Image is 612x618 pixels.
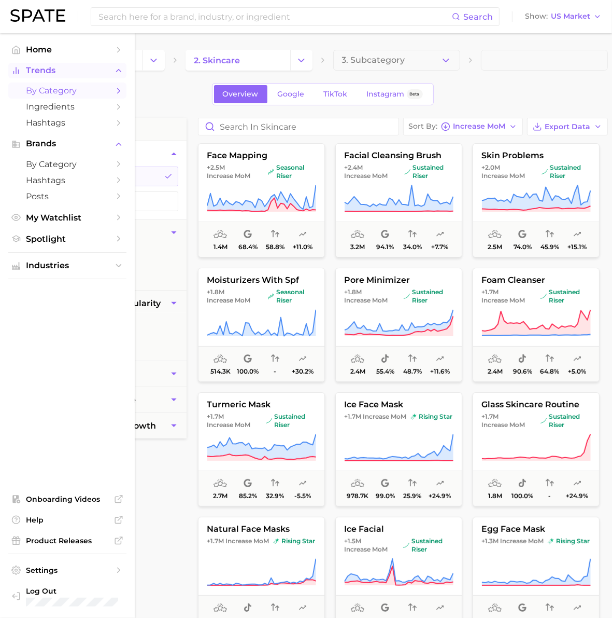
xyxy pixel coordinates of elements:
span: Increase MoM [453,123,506,129]
span: by Category [26,159,109,169]
span: average monthly popularity: Low Popularity [214,353,227,365]
img: rising star [273,538,279,544]
button: Brands [8,136,126,152]
span: popularity convergence: Medium Convergence [545,228,553,241]
span: +24.9% [429,492,451,500]
span: popularity predicted growth: Uncertain [573,477,581,490]
a: Product Releases [8,533,126,548]
a: Spotlight [8,231,126,247]
span: 99.0% [375,492,394,500]
span: popularity predicted growth: Uncertain [298,602,306,614]
a: by Category [8,83,126,99]
span: rising star [273,537,315,545]
span: 100.0% [511,492,533,500]
span: 2.5m [488,243,502,251]
img: sustained riser [403,293,409,299]
button: moisturizers with spf+1.8m Increase MoMseasonal riserseasonal riser514.3k100.0%-+30.2% [198,268,325,382]
span: popularity predicted growth: Uncertain [573,353,581,365]
span: Settings [26,566,109,575]
span: moisturizers with spf [198,276,324,285]
span: average monthly popularity: Medium Popularity [214,228,227,241]
span: 2.4m [487,368,502,375]
span: Home [26,45,109,54]
span: Increase MoM [481,421,525,429]
span: sustained riser [541,163,590,180]
span: popularity convergence: Insufficient Data [271,353,279,365]
button: Sort ByIncrease MoM [403,118,523,135]
span: TikTok [324,90,348,99]
span: +11.6% [430,368,449,375]
span: popularity share: Google [518,602,526,614]
button: turmeric mask+1.7m Increase MoMsustained risersustained riser2.7m85.2%32.9%-5.5% [198,392,325,506]
span: Log Out [26,586,132,596]
span: popularity convergence: Medium Convergence [271,602,279,614]
span: 25.9% [403,492,421,500]
span: Help [26,515,109,525]
span: Hashtags [26,118,109,128]
span: 514.3k [210,368,230,375]
span: popularity convergence: Low Convergence [408,228,416,241]
span: Hashtags [26,175,109,185]
span: +30.2% [291,368,313,375]
span: Brands [26,139,109,148]
span: average monthly popularity: Low Popularity [214,602,227,614]
span: popularity share: TikTok [244,602,252,614]
span: ice facial [336,525,462,534]
span: popularity share: Google [381,602,389,614]
span: popularity share: TikTok [518,477,526,490]
span: Instagram [367,90,405,99]
span: +7.7% [431,243,448,251]
span: 68.4% [238,243,257,251]
span: natural face masks [198,525,324,534]
span: Increase MoM [207,421,250,429]
span: popularity convergence: Low Convergence [408,602,416,614]
button: Industries [8,258,126,273]
a: My Watchlist [8,210,126,226]
span: 3.2m [350,243,365,251]
span: popularity predicted growth: Uncertain [435,602,444,614]
span: Search [463,12,493,22]
span: Increase MoM [500,537,544,545]
span: 58.8% [265,243,284,251]
span: glass skincare routine [473,400,599,409]
a: InstagramBeta [358,85,432,103]
span: Increase MoM [225,537,269,545]
span: turmeric mask [198,400,324,409]
span: Beta [410,90,420,99]
span: popularity convergence: High Convergence [545,353,553,365]
img: SPATE [10,9,65,22]
span: My Watchlist [26,213,109,223]
img: sustained riser [404,169,410,175]
span: Trends [26,66,109,75]
button: face mapping+2.5m Increase MoMseasonal riserseasonal riser1.4m68.4%58.8%+11.0% [198,143,325,257]
span: average monthly popularity: Medium Popularity [351,228,364,241]
span: 48.7% [403,368,421,375]
span: average monthly popularity: Medium Popularity [351,353,364,365]
button: ice face mask+1.7m Increase MoMrising starrising star978.7k99.0%25.9%+24.9% [335,392,462,506]
span: +15.1% [567,243,587,251]
span: popularity share: Google [381,477,389,490]
span: monthly popularity [61,298,161,308]
span: face mapping [198,151,324,160]
span: 94.1% [376,243,394,251]
span: Increase MoM [207,172,250,180]
button: Export Data [527,118,608,135]
img: sustained riser [541,169,547,175]
span: +24.9% [566,492,588,500]
span: 100.0% [237,368,259,375]
span: popularity predicted growth: Uncertain [573,228,581,241]
span: popularity share: Google [244,228,252,241]
a: Onboarding Videos [8,491,126,507]
span: -5.5% [294,492,310,500]
span: popularity predicted growth: Uncertain [298,353,306,365]
a: 2. skincare [186,50,290,71]
span: foam cleanser [473,276,599,285]
span: egg face mask [473,525,599,534]
button: skin problems+2.0m Increase MoMsustained risersustained riser2.5m74.0%45.9%+15.1% [473,143,600,257]
button: Change Category [143,50,165,71]
span: popularity predicted growth: Uncertain [435,353,444,365]
span: popularity predicted growth: Likely [573,602,581,614]
span: popularity share: Google [381,228,389,241]
img: sustained riser [540,418,547,424]
button: 3. Subcategory [333,50,460,71]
